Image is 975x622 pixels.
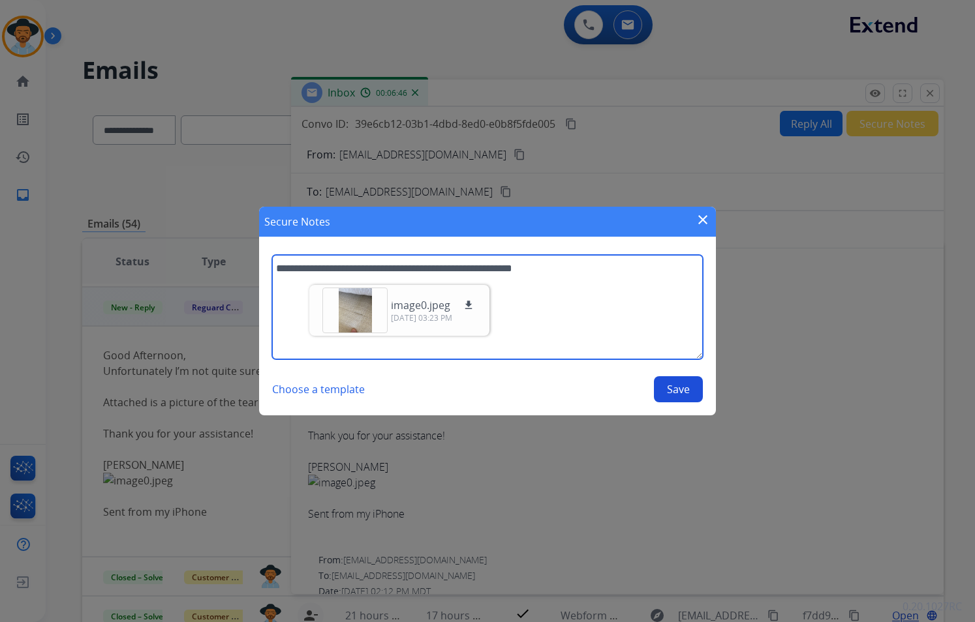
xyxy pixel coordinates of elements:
[272,376,365,402] button: Choose a template
[264,214,330,230] h1: Secure Notes
[695,212,711,228] mat-icon: close
[391,313,476,323] p: [DATE] 03:23 PM
[391,297,450,313] p: image0.jpeg
[654,376,703,402] button: Save
[463,299,474,311] mat-icon: download
[903,599,962,614] p: 0.20.1027RC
